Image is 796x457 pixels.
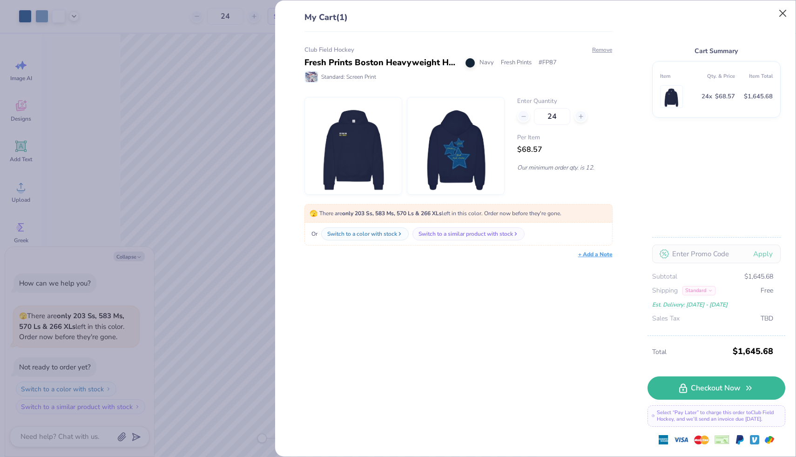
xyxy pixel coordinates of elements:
span: Fresh Prints [501,58,532,68]
img: express [659,435,668,444]
span: Free [761,286,773,296]
strong: only 203 Ss, 583 Ms, 570 Ls & 266 XLs [342,210,442,217]
span: $1,645.68 [744,91,773,102]
span: Per Item [517,133,612,143]
span: 🫣 [310,209,317,218]
span: Sales Tax [652,314,680,324]
img: Fresh Prints FP87 [416,97,496,194]
span: TBD [761,314,773,324]
p: Our minimum order qty. is 12. [517,164,612,172]
label: Enter Quantity [517,97,612,106]
div: Standard [682,286,715,295]
div: Fresh Prints Boston Heavyweight Hoodie [304,56,459,69]
img: Fresh Prints FP87 [662,86,681,108]
img: Paypal [735,435,744,444]
button: Switch to a similar product with stock [412,227,525,240]
span: $68.57 [517,144,542,155]
div: Cart Summary [652,46,781,56]
button: Close [774,5,792,22]
span: Subtotal [652,272,677,282]
div: Select “Pay Later” to charge this order to Club Field Hockey , and we’ll send an invoice due [DATE]. [648,405,785,427]
img: Standard: Screen Print [305,72,317,82]
div: Est. Delivery: [DATE] - [DATE] [652,300,773,310]
th: Qty. & Price [697,69,735,83]
span: Total [652,347,730,357]
span: Or [310,230,317,238]
div: Switch to a color with stock [327,230,397,238]
input: – – [534,108,570,125]
span: There are left in this color. Order now before they're gone. [310,210,561,217]
button: Remove [592,46,613,54]
span: # FP87 [539,58,557,68]
div: Switch to a similar product with stock [418,230,513,238]
img: GPay [765,435,774,444]
span: Standard: Screen Print [321,73,376,81]
div: Club Field Hockey [304,46,613,55]
span: Navy [479,58,494,68]
span: $68.57 [715,91,735,102]
img: Venmo [750,435,759,444]
th: Item Total [735,69,773,83]
span: $1,645.68 [744,272,773,282]
img: visa [674,432,688,447]
span: 24 x [702,91,712,102]
div: + Add a Note [578,250,613,259]
input: Enter Promo Code [652,245,781,263]
th: Item [660,69,698,83]
img: Fresh Prints FP87 [313,97,393,194]
div: My Cart (1) [304,11,613,32]
button: Switch to a color with stock [321,227,409,240]
span: Shipping [652,286,678,296]
img: cheque [715,435,729,444]
img: master-card [694,432,709,447]
a: Checkout Now [648,376,785,400]
span: $1,645.68 [733,343,773,360]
